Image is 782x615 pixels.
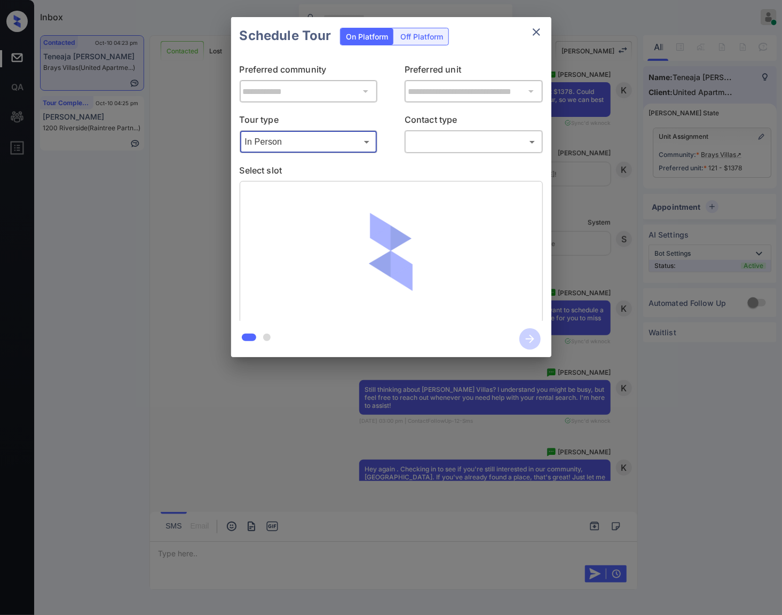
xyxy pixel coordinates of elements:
button: btn-next [513,325,547,353]
h2: Schedule Tour [231,17,340,54]
img: loaderv1.7921fd1ed0a854f04152.gif [328,190,454,315]
p: Contact type [405,113,543,130]
p: Preferred community [240,63,378,80]
p: Tour type [240,113,378,130]
div: Off Platform [395,28,448,45]
div: On Platform [341,28,393,45]
div: In Person [242,133,375,151]
button: close [526,21,547,43]
p: Select slot [240,164,543,181]
p: Preferred unit [405,63,543,80]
